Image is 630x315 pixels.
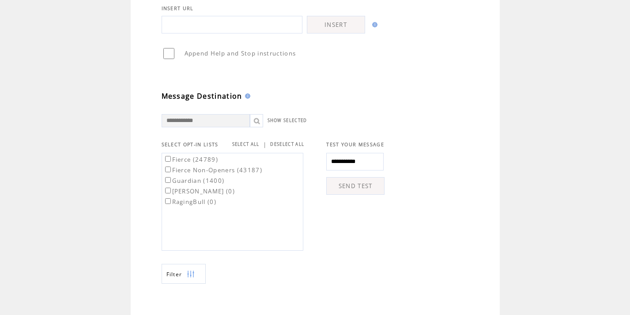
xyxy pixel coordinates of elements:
[326,177,385,195] a: SEND TEST
[263,141,267,148] span: |
[165,156,171,162] input: Fierce (24789)
[232,141,260,147] a: SELECT ALL
[163,156,219,163] label: Fierce (24789)
[162,91,242,101] span: Message Destination
[163,187,235,195] label: [PERSON_NAME] (0)
[162,141,219,148] span: SELECT OPT-IN LISTS
[370,22,377,27] img: help.gif
[165,188,171,193] input: [PERSON_NAME] (0)
[307,16,365,33] a: INSERT
[163,177,225,185] label: Guardian (1400)
[163,166,263,174] label: Fierce Non-Openers (43187)
[270,141,304,147] a: DESELECT ALL
[268,118,307,123] a: SHOW SELECTED
[162,5,194,11] span: INSERT URL
[326,141,384,148] span: TEST YOUR MESSAGE
[166,271,182,278] span: Show filters
[165,198,171,204] input: RagingBull (0)
[185,49,296,57] span: Append Help and Stop instructions
[165,177,171,183] input: Guardian (1400)
[163,198,217,206] label: RagingBull (0)
[165,167,171,172] input: Fierce Non-Openers (43187)
[187,264,195,284] img: filters.png
[162,264,206,284] a: Filter
[242,93,250,99] img: help.gif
